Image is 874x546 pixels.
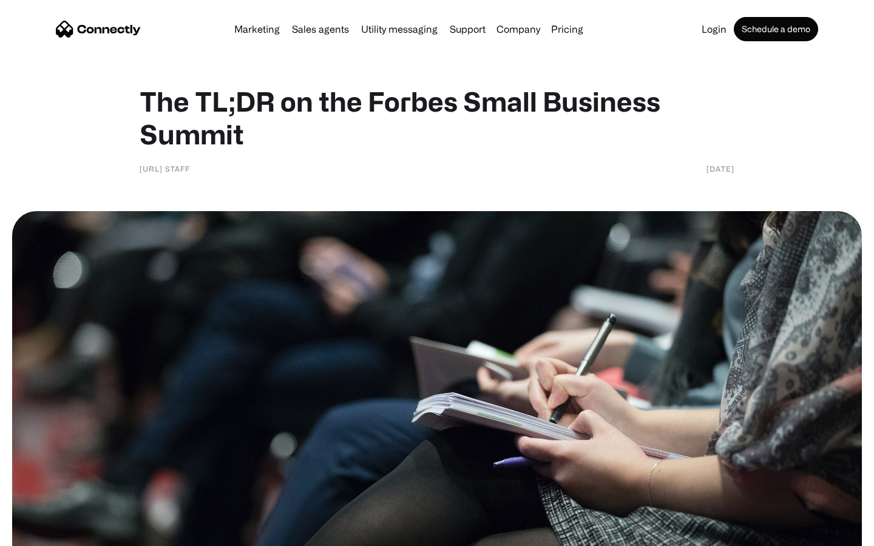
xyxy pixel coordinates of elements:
[445,24,490,34] a: Support
[697,24,731,34] a: Login
[706,163,734,175] div: [DATE]
[287,24,354,34] a: Sales agents
[140,163,190,175] div: [URL] Staff
[546,24,588,34] a: Pricing
[140,85,734,150] h1: The TL;DR on the Forbes Small Business Summit
[229,24,285,34] a: Marketing
[356,24,442,34] a: Utility messaging
[734,17,818,41] a: Schedule a demo
[24,525,73,542] ul: Language list
[496,21,540,38] div: Company
[12,525,73,542] aside: Language selected: English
